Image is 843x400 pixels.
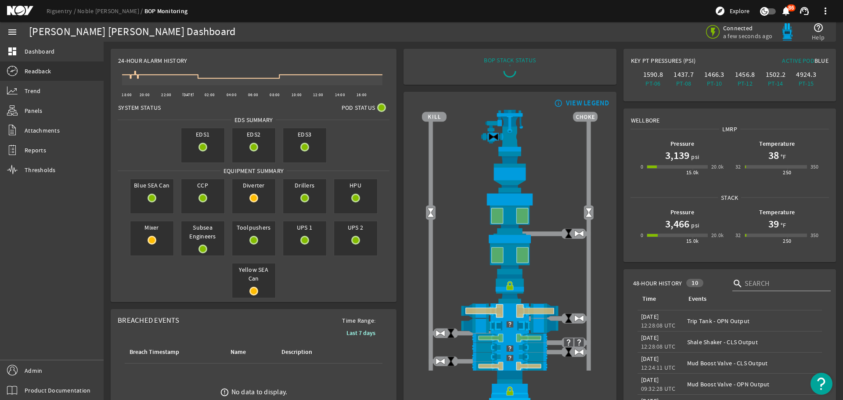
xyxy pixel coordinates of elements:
div: VIEW LEGEND [566,99,609,108]
span: Subsea Engineers [181,221,224,242]
a: Rigsentry [47,7,77,15]
div: Trip Tank - OPN Output [687,317,818,325]
div: 1502.2 [762,70,789,79]
text: [DATE] [182,92,195,97]
text: 10:00 [292,92,302,97]
img: RiserAdapter.png [422,110,598,151]
span: Yellow SEA Can [232,263,275,285]
img: ValveOpen.png [574,347,584,357]
img: Valve2Open.png [425,208,436,218]
span: Attachments [25,126,60,135]
text: 20:00 [140,92,150,97]
div: 0 [641,231,643,240]
b: Last 7 days [346,329,375,337]
text: 02:00 [205,92,215,97]
img: Unknown.png [422,318,598,330]
div: PT-08 [670,79,697,88]
div: 32 [735,231,741,240]
legacy-datetime-component: 09:32:28 UTC [641,385,676,393]
mat-icon: explore [715,6,725,16]
span: Drillers [283,179,326,191]
span: Trend [25,86,40,95]
div: 1437.7 [670,70,697,79]
button: Explore [711,4,753,18]
mat-icon: help_outline [813,22,824,33]
span: Breached Events [118,316,179,325]
span: Blue SEA Can [130,179,173,191]
span: Product Documentation [25,386,90,395]
img: Valve2Open.png [584,208,594,218]
div: 1466.3 [701,70,728,79]
div: Time [641,294,677,304]
h1: 38 [768,148,779,162]
legacy-datetime-component: [DATE] [641,334,659,342]
h1: 3,139 [665,148,689,162]
img: UnknownValve.png [574,337,584,348]
text: 04:00 [227,92,237,97]
img: ValveOpen.png [574,228,584,239]
img: UpperAnnularOpen.png [422,192,598,234]
img: PipeRamOpenBlock.png [422,361,598,371]
div: 1456.8 [731,70,759,79]
span: Mixer [130,221,173,234]
div: 250 [783,168,791,177]
div: PT-06 [640,79,667,88]
span: 48-Hour History [633,279,682,288]
img: Bluepod.svg [778,23,796,41]
legacy-datetime-component: 12:24:11 UTC [641,364,676,371]
div: Name [231,347,246,357]
img: Unknown.png [422,342,598,354]
img: ValveClose.png [446,356,456,367]
span: Stack [718,193,741,202]
span: Active Pod [782,57,814,65]
a: Noble [PERSON_NAME] [77,7,144,15]
img: LowerAnnularOpen.png [422,234,598,274]
span: Dashboard [25,47,54,56]
h1: 39 [768,217,779,231]
span: EDS SUMMARY [231,115,276,124]
div: Events [687,294,815,304]
button: Last 7 days [339,325,382,341]
div: 20.0k [711,162,724,171]
b: Pressure [670,140,694,148]
legacy-datetime-component: [DATE] [641,376,659,384]
b: Temperature [759,208,795,216]
div: Description [280,347,343,357]
div: BOP STACK STATUS [484,56,536,65]
span: Readback [25,67,51,76]
span: CCP [181,179,224,191]
img: ValveClose.png [446,328,456,339]
span: Thresholds [25,166,56,174]
legacy-datetime-component: [DATE] [641,313,659,321]
div: 0 [641,162,643,171]
img: RiserConnectorLock.png [422,274,598,303]
legacy-datetime-component: 12:28:08 UTC [641,342,676,350]
span: System Status [118,103,161,112]
div: PT-14 [762,79,789,88]
span: Toolpushers [232,221,275,234]
span: EDS2 [232,128,275,141]
span: LMRP [719,125,740,133]
span: Pod Status [342,103,375,112]
div: 32 [735,162,741,171]
img: ValveOpen.png [574,313,584,324]
mat-icon: menu [7,27,18,37]
div: Shale Shaker - CLS Output [687,338,818,346]
span: Panels [25,106,43,115]
legacy-datetime-component: [DATE] [641,355,659,363]
img: Valve2Close.png [488,132,499,142]
div: Description [281,347,312,357]
mat-icon: error_outline [220,388,229,397]
div: PT-12 [731,79,759,88]
div: Time [642,294,656,304]
img: ValveClose.png [563,347,574,357]
div: Key PT Pressures (PSI) [631,56,730,68]
span: Admin [25,366,42,375]
span: EDS3 [283,128,326,141]
mat-icon: info_outline [552,100,563,107]
mat-icon: notifications [781,6,791,16]
div: PT-10 [701,79,728,88]
div: Events [688,294,706,304]
text: 14:00 [335,92,345,97]
span: Time Range: [335,316,382,325]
